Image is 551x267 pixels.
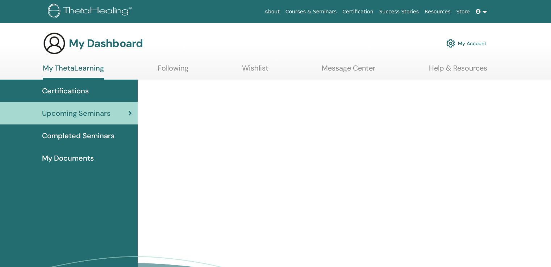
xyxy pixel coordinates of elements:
[422,5,454,18] a: Resources
[376,5,422,18] a: Success Stories
[69,37,143,50] h3: My Dashboard
[48,4,134,20] img: logo.png
[42,85,89,96] span: Certifications
[283,5,340,18] a: Courses & Seminars
[322,64,375,78] a: Message Center
[339,5,376,18] a: Certification
[454,5,473,18] a: Store
[158,64,188,78] a: Following
[446,37,455,50] img: cog.svg
[42,153,94,164] span: My Documents
[42,130,114,141] span: Completed Seminars
[42,108,110,119] span: Upcoming Seminars
[429,64,487,78] a: Help & Resources
[446,35,487,51] a: My Account
[242,64,268,78] a: Wishlist
[43,64,104,80] a: My ThetaLearning
[43,32,66,55] img: generic-user-icon.jpg
[262,5,282,18] a: About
